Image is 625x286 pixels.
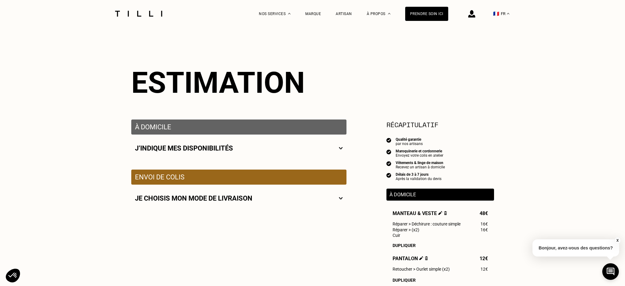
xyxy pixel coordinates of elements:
span: Cuir [393,233,400,238]
img: icon list info [386,149,391,155]
img: icon list info [386,137,391,143]
div: Envoyez votre colis en atelier [396,153,443,158]
p: J‘indique mes disponibilités [135,144,233,152]
span: 🇫🇷 [493,11,499,17]
div: Après la validation du devis [396,177,441,181]
img: Éditer [419,256,423,260]
section: Récapitulatif [386,119,494,130]
img: icon list info [386,172,391,178]
p: À domicile [390,192,491,198]
div: Qualité garantie [396,137,423,142]
a: Prendre soin ici [405,7,448,21]
a: Artisan [336,12,352,16]
a: Marque [305,12,321,16]
div: Dupliquer [393,278,488,283]
img: Menu déroulant [288,13,291,14]
img: Logo du service de couturière Tilli [113,11,164,17]
p: À domicile [135,123,343,131]
img: svg+xml;base64,PHN2ZyBmaWxsPSJub25lIiBoZWlnaHQ9IjE0IiB2aWV3Qm94PSIwIDAgMjggMTQiIHdpZHRoPSIyOCIgeG... [339,144,343,152]
img: Supprimer [444,211,447,215]
img: svg+xml;base64,PHN2ZyBmaWxsPSJub25lIiBoZWlnaHQ9IjE0IiB2aWV3Qm94PSIwIDAgMjggMTQiIHdpZHRoPSIyOCIgeG... [339,194,343,202]
img: menu déroulant [507,13,509,14]
img: icon list info [386,161,391,166]
img: Menu déroulant à propos [388,13,390,14]
span: 12€ [481,267,488,272]
div: Estimation [131,65,494,100]
p: Bonjour, avez-vous des questions? [532,239,619,257]
span: Réparer > (x2) [393,227,419,232]
img: icône connexion [468,10,475,18]
img: Éditer [438,211,442,215]
div: par nos artisans [396,142,423,146]
span: Réparer > Déchirure : couture simple [393,221,461,226]
span: 12€ [480,256,488,261]
p: Je choisis mon mode de livraison [135,194,252,202]
p: Envoi de colis [135,173,343,181]
img: Supprimer [425,256,428,260]
div: Dupliquer [393,243,488,248]
span: Pantalon [393,256,428,261]
button: X [614,237,620,244]
div: Maroquinerie et cordonnerie [396,149,443,153]
div: Vêtements & linge de maison [396,161,445,165]
span: 48€ [480,210,488,216]
span: Manteau & veste [393,210,447,216]
div: Recevez un artisan à domicile [396,165,445,169]
span: 16€ [481,227,488,232]
div: Délais de 3 à 7 jours [396,172,441,177]
span: 16€ [481,221,488,226]
span: Retoucher > Ourlet simple (x2) [393,267,450,272]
